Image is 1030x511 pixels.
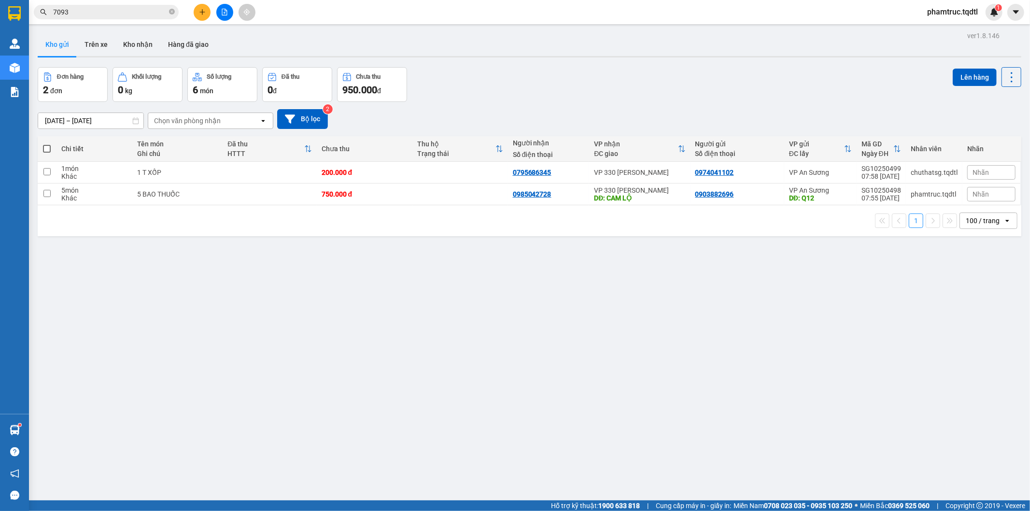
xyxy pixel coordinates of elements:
span: close-circle [169,8,175,17]
div: VP An Sương [789,169,852,176]
div: VP gửi [789,140,844,148]
div: phamtruc.tqdtl [911,190,958,198]
span: Giao: [72,41,124,50]
span: 1 [997,4,1000,11]
button: 1 [909,213,923,228]
button: Bộ lọc [277,109,328,129]
div: 5 món [61,186,128,194]
img: warehouse-icon [10,63,20,73]
span: 0903882696 [4,28,57,39]
span: copyright [976,502,983,509]
span: CR: [3,55,17,65]
span: Cung cấp máy in - giấy in: [656,500,731,511]
div: Đơn hàng [57,73,84,80]
button: Hàng đã giao [160,33,216,56]
strong: 0708 023 035 - 0935 103 250 [764,502,852,510]
div: Chi tiết [61,145,128,153]
div: 0903882696 [695,190,734,198]
span: question-circle [10,447,19,456]
div: VP nhận [594,140,677,148]
span: aim [243,9,250,15]
span: kg [125,87,132,95]
div: Chọn văn phòng nhận [154,116,221,126]
input: Tìm tên, số ĐT hoặc mã đơn [53,7,167,17]
svg: open [259,117,267,125]
div: 0795686345 [513,169,551,176]
button: Đơn hàng2đơn [38,67,108,102]
span: Hỗ trợ kỹ thuật: [551,500,640,511]
span: Nhãn [973,169,989,176]
span: 0 [19,55,25,65]
span: | [937,500,938,511]
button: Đã thu0đ [262,67,332,102]
span: Miền Nam [734,500,852,511]
div: Đã thu [282,73,299,80]
div: Đã thu [227,140,304,148]
div: Nhân viên [911,145,958,153]
div: 1 món [61,165,128,172]
span: file-add [221,9,228,15]
span: 2 [43,84,48,96]
th: Toggle SortBy [857,136,906,162]
div: 750.000 đ [322,190,408,198]
div: Số điện thoại [513,151,585,158]
div: Chưa thu [322,145,408,153]
p: Nhận: [72,5,141,27]
button: Trên xe [77,33,115,56]
div: Tên món [138,140,218,148]
img: warehouse-icon [10,39,20,49]
span: đ [273,87,277,95]
span: 0985042728 [72,28,126,39]
div: DĐ: Q12 [789,194,852,202]
span: notification [10,469,19,478]
div: VP An Sương [789,186,852,194]
div: Trạng thái [417,150,495,157]
div: Ghi chú [138,150,218,157]
div: Người nhận [513,139,585,147]
div: 5 BAO THUỐC [138,190,218,198]
span: 0 [118,84,123,96]
div: 0985042728 [513,190,551,198]
button: Kho gửi [38,33,77,56]
button: Kho nhận [115,33,160,56]
div: Mã GD [861,140,893,148]
div: Số điện thoại [695,150,779,157]
span: Q12 [18,40,35,51]
span: Nhãn [973,190,989,198]
span: 0 [36,67,41,77]
button: Khối lượng0kg [113,67,183,102]
span: đơn [50,87,62,95]
th: Toggle SortBy [589,136,690,162]
div: VP 330 [PERSON_NAME] [594,169,685,176]
span: VP An Sương [4,5,45,27]
strong: 1900 633 818 [598,502,640,510]
div: Khác [61,172,128,180]
p: Gửi: [4,5,71,27]
div: Khác [61,194,128,202]
span: message [10,491,19,500]
span: món [200,87,213,95]
img: warehouse-icon [10,425,20,435]
img: solution-icon [10,87,20,97]
span: 750.000 [41,55,75,65]
span: 6 [193,84,198,96]
div: DĐ: CAM LỘ [594,194,685,202]
button: Số lượng6món [187,67,257,102]
span: phamtruc.tqdtl [919,6,986,18]
div: 1 T XỐP [138,169,218,176]
div: Người gửi [695,140,779,148]
div: Khối lượng [132,73,161,80]
div: Thu hộ [417,140,495,148]
span: đ [377,87,381,95]
th: Toggle SortBy [784,136,857,162]
span: Miền Bắc [860,500,930,511]
span: caret-down [1012,8,1020,16]
span: Lấy: [4,41,35,50]
div: Nhãn [967,145,1016,153]
span: 0 [268,84,273,96]
input: Select a date range. [38,113,143,128]
span: Thu hộ: [3,67,33,77]
span: CAM LỘ [90,40,124,51]
div: Chưa thu [356,73,381,80]
div: ĐC giao [594,150,677,157]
